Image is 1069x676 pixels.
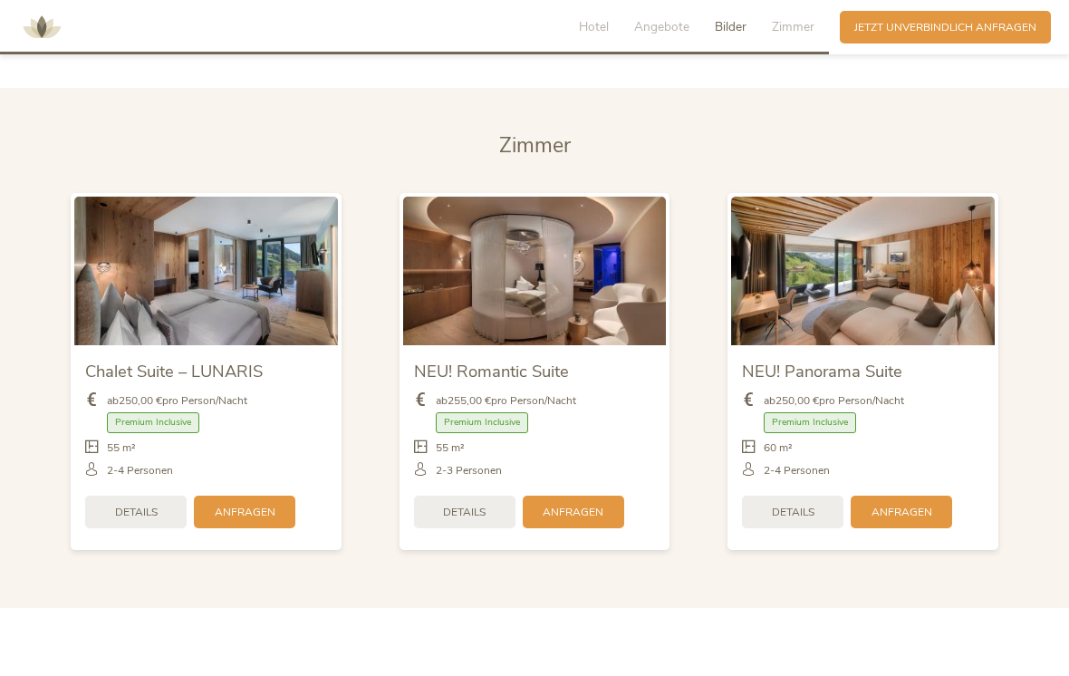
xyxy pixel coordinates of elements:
[772,18,814,35] span: Zimmer
[14,22,69,32] a: AMONTI & LUNARIS Wellnessresort
[543,505,603,520] span: Anfragen
[414,360,569,382] span: NEU! Romantic Suite
[579,18,609,35] span: Hotel
[436,440,465,456] span: 55 m²
[107,463,173,478] span: 2-4 Personen
[731,197,995,344] img: NEU! Panorama Suite
[107,412,199,433] span: Premium Inclusive
[119,393,162,408] b: 250,00 €
[436,393,576,409] span: ab pro Person/Nacht
[742,360,902,382] span: NEU! Panorama Suite
[775,393,819,408] b: 250,00 €
[634,18,689,35] span: Angebote
[443,505,486,520] span: Details
[764,440,793,456] span: 60 m²
[403,197,667,344] img: NEU! Romantic Suite
[764,463,830,478] span: 2-4 Personen
[107,393,247,409] span: ab pro Person/Nacht
[854,20,1036,35] span: Jetzt unverbindlich anfragen
[499,131,571,159] span: Zimmer
[448,393,491,408] b: 255,00 €
[764,412,856,433] span: Premium Inclusive
[436,463,502,478] span: 2-3 Personen
[74,197,338,344] img: Chalet Suite – LUNARIS
[115,505,158,520] span: Details
[107,440,136,456] span: 55 m²
[436,412,528,433] span: Premium Inclusive
[872,505,932,520] span: Anfragen
[85,360,263,382] span: Chalet Suite – LUNARIS
[715,18,746,35] span: Bilder
[764,393,904,409] span: ab pro Person/Nacht
[215,505,275,520] span: Anfragen
[772,505,814,520] span: Details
